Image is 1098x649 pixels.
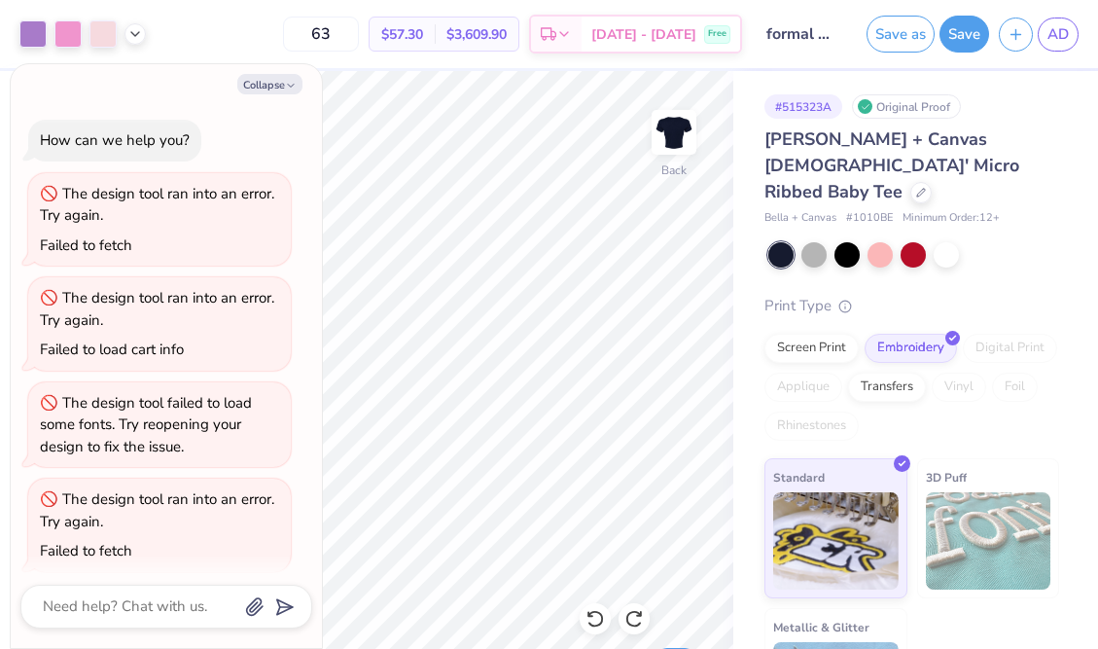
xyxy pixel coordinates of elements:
div: Vinyl [932,373,986,402]
span: AD [1047,23,1069,46]
div: The design tool ran into an error. Try again. [40,288,274,330]
div: Original Proof [852,94,961,119]
div: Digital Print [963,334,1057,363]
span: # 1010BE [846,210,893,227]
div: Failed to fetch [40,541,132,560]
div: Embroidery [865,334,957,363]
div: Screen Print [764,334,859,363]
input: Untitled Design [752,15,847,54]
div: Failed to load cart info [40,340,184,359]
img: Standard [773,492,899,590]
input: – – [283,17,359,52]
div: Failed to fetch [40,235,132,255]
img: Back [655,113,693,152]
img: 3D Puff [926,492,1051,590]
div: Applique [764,373,842,402]
div: Transfers [848,373,926,402]
span: [PERSON_NAME] + Canvas [DEMOGRAPHIC_DATA]' Micro Ribbed Baby Tee [764,127,1019,203]
span: $57.30 [381,24,423,45]
div: The design tool failed to load some fonts. Try reopening your design to fix the issue. [40,393,252,456]
span: 3D Puff [926,467,967,487]
div: Print Type [764,295,1059,317]
div: The design tool ran into an error. Try again. [40,184,274,226]
span: $3,609.90 [446,24,507,45]
button: Save [939,16,989,53]
span: Metallic & Glitter [773,617,869,637]
div: The design tool ran into an error. Try again. [40,489,274,531]
div: Back [661,162,687,179]
div: Rhinestones [764,412,859,441]
div: # 515323A [764,94,842,119]
span: Bella + Canvas [764,210,836,227]
span: [DATE] - [DATE] [591,24,696,45]
span: Standard [773,467,825,487]
button: Save as [867,16,935,53]
div: Foil [992,373,1038,402]
button: Collapse [237,74,302,94]
div: How can we help you? [40,130,190,150]
span: Minimum Order: 12 + [903,210,1000,227]
span: Free [708,27,726,41]
a: AD [1038,18,1079,52]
